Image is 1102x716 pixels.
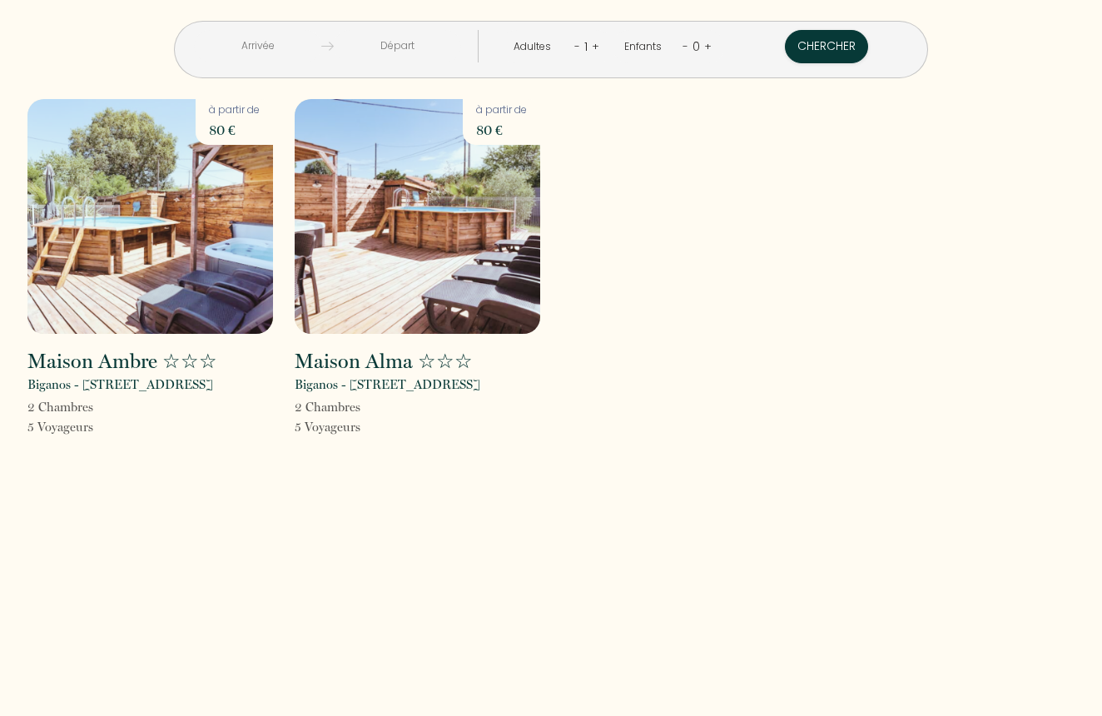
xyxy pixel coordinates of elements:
[209,102,260,118] p: à partir de
[688,33,704,60] div: 0
[704,38,712,54] a: +
[295,417,360,437] p: 5 Voyageur
[209,118,260,142] p: 80 €
[580,33,592,60] div: 1
[476,102,527,118] p: à partir de
[27,99,273,334] img: rental-image
[514,39,557,55] div: Adultes
[295,99,540,334] img: rental-image
[476,118,527,142] p: 80 €
[88,420,93,435] span: s
[785,30,868,63] button: Chercher
[27,417,93,437] p: 5 Voyageur
[683,38,688,54] a: -
[27,375,213,395] p: Biganos - [STREET_ADDRESS]
[295,397,360,417] p: 2 Chambre
[624,39,668,55] div: Enfants
[355,420,360,435] span: s
[194,30,321,62] input: Arrivée
[334,30,461,62] input: Départ
[574,38,580,54] a: -
[592,38,599,54] a: +
[27,397,93,417] p: 2 Chambre
[88,400,93,415] span: s
[295,375,480,395] p: Biganos - [STREET_ADDRESS]
[27,351,217,371] h2: Maison Ambre ☆☆☆
[321,40,334,52] img: guests
[355,400,360,415] span: s
[295,351,473,371] h2: Maison Alma ☆☆☆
